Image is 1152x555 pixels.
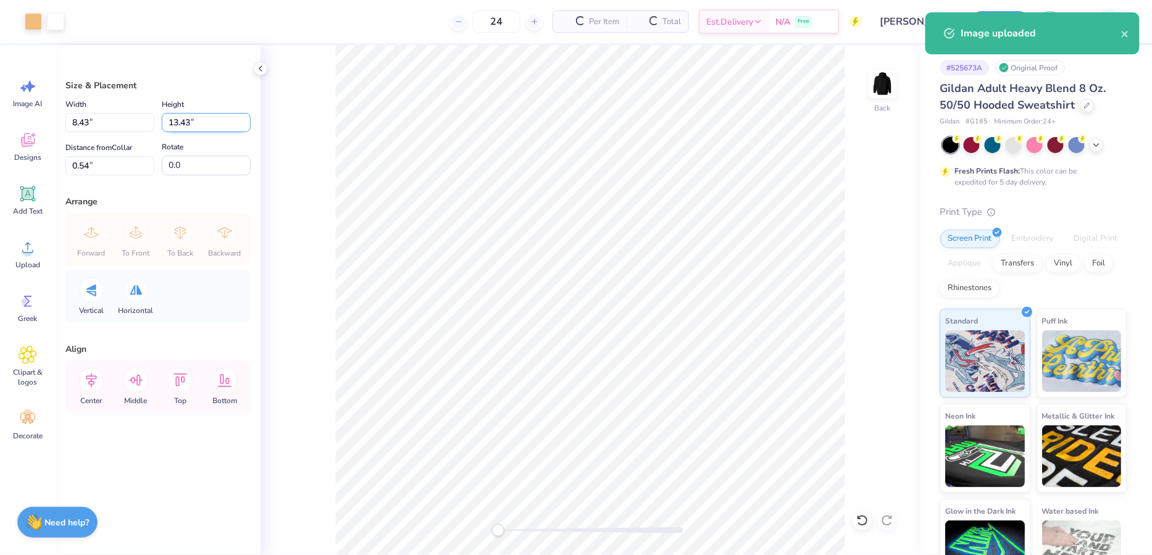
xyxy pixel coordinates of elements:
label: Rotate [162,140,183,154]
span: Free [798,17,809,26]
div: Align [65,343,251,356]
span: # G185 [966,117,988,127]
span: Upload [15,260,40,270]
span: Neon Ink [946,409,976,422]
span: Glow in the Dark Ink [946,504,1016,517]
span: Clipart & logos [7,367,48,387]
div: Back [875,102,891,114]
span: Vertical [79,306,104,315]
strong: Fresh Prints Flash: [955,166,1021,176]
span: Gildan [940,117,960,127]
span: Top [174,396,186,406]
div: Original Proof [996,60,1065,75]
button: close [1121,26,1130,41]
span: Designs [14,152,41,162]
input: – – [472,10,520,33]
span: Water based Ink [1043,504,1100,517]
img: Neon Ink [946,425,1025,487]
span: Greek [19,314,38,323]
span: Per Item [589,15,619,28]
label: Height [162,97,184,112]
img: Back [870,72,895,96]
span: Metallic & Glitter Ink [1043,409,1116,422]
div: Print Type [940,205,1127,219]
strong: Need help? [45,517,90,528]
span: Bottom [212,396,237,406]
div: Image uploaded [961,26,1121,41]
img: Standard [946,330,1025,392]
div: Screen Print [940,230,1000,248]
span: Minimum Order: 24 + [995,117,1056,127]
span: Add Text [13,206,43,216]
span: Image AI [14,99,43,109]
span: Puff Ink [1043,314,1069,327]
label: Width [65,97,86,112]
div: Arrange [65,195,251,208]
span: Horizontal [119,306,154,315]
div: Foil [1085,254,1114,273]
a: CB [1076,9,1127,34]
div: Size & Placement [65,79,251,92]
span: Gildan Adult Heavy Blend 8 Oz. 50/50 Hooded Sweatshirt [940,81,1106,112]
div: Applique [940,254,990,273]
img: Metallic & Glitter Ink [1043,425,1122,487]
span: Center [81,396,102,406]
label: Distance from Collar [65,140,132,155]
span: Total [662,15,681,28]
div: # 525673A [940,60,990,75]
div: Vinyl [1046,254,1081,273]
span: Middle [125,396,148,406]
div: Digital Print [1066,230,1126,248]
img: Charisse Barrion [1097,9,1122,34]
div: Transfers [993,254,1043,273]
input: Untitled Design [871,9,962,34]
div: This color can be expedited for 5 day delivery. [955,165,1107,188]
span: Est. Delivery [706,15,753,28]
span: N/A [775,15,790,28]
div: Accessibility label [492,524,504,536]
div: Embroidery [1004,230,1062,248]
span: Decorate [13,431,43,441]
img: Puff Ink [1043,330,1122,392]
div: Rhinestones [940,279,1000,298]
span: Standard [946,314,979,327]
